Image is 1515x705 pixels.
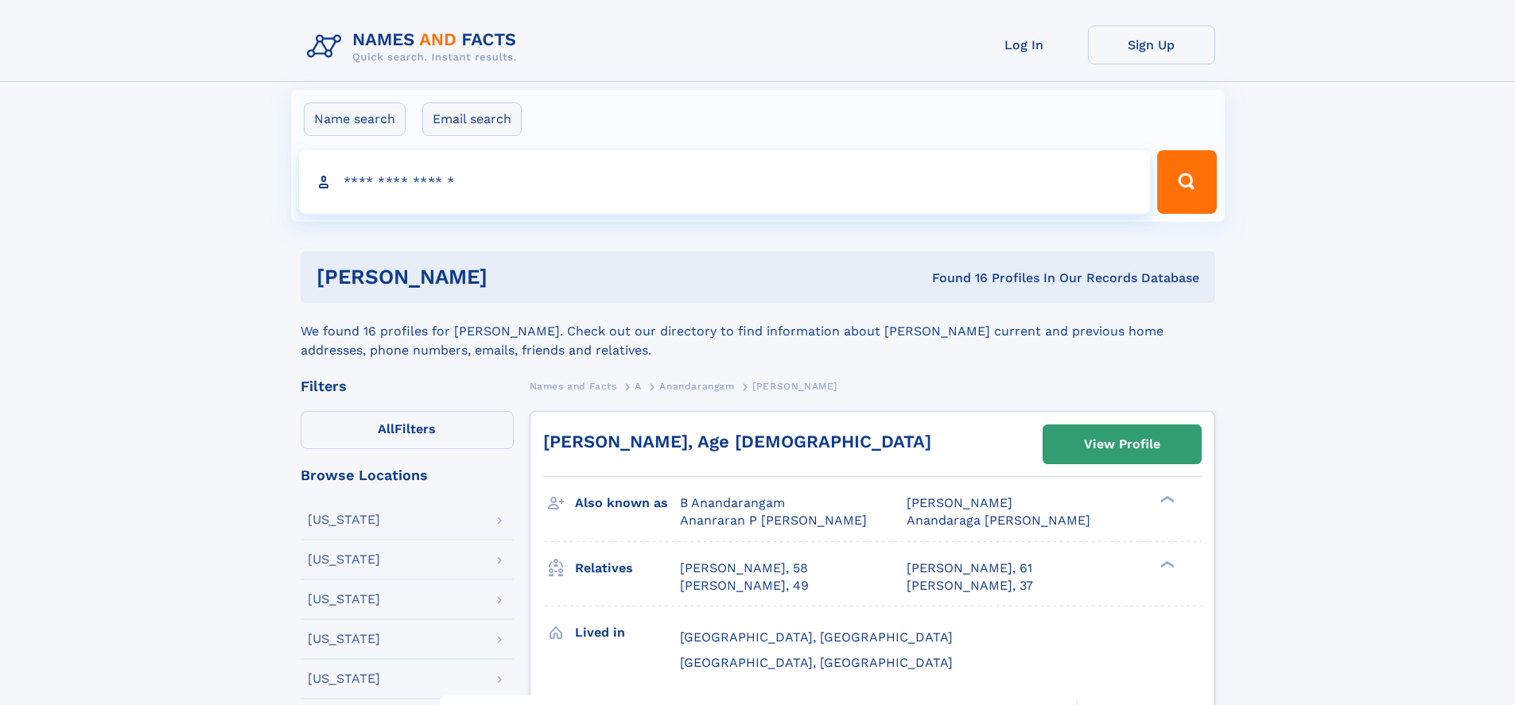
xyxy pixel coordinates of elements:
[378,421,394,436] span: All
[575,490,680,517] h3: Also known as
[1156,494,1175,505] div: ❯
[575,619,680,646] h3: Lived in
[317,267,710,287] h1: [PERSON_NAME]
[308,513,380,526] div: [US_STATE]
[907,560,1032,577] a: [PERSON_NAME], 61
[635,376,642,396] a: A
[299,150,1151,214] input: search input
[530,376,617,396] a: Names and Facts
[301,25,530,68] img: Logo Names and Facts
[308,672,380,685] div: [US_STATE]
[301,303,1215,360] div: We found 16 profiles for [PERSON_NAME]. Check out our directory to find information about [PERSON...
[1088,25,1215,64] a: Sign Up
[680,495,785,510] span: B Anandarangam
[1043,425,1201,463] a: View Profile
[680,513,867,528] span: Ananraran P [PERSON_NAME]
[907,495,1012,510] span: [PERSON_NAME]
[301,379,514,393] div: Filters
[575,555,680,582] h3: Relatives
[422,103,522,136] label: Email search
[659,381,734,392] span: Anandarangam
[907,513,1090,528] span: Anandaraga [PERSON_NAME]
[308,553,380,566] div: [US_STATE]
[308,633,380,645] div: [US_STATE]
[907,577,1033,595] a: [PERSON_NAME], 37
[304,103,406,136] label: Name search
[680,629,953,645] span: [GEOGRAPHIC_DATA], [GEOGRAPHIC_DATA]
[709,269,1199,287] div: Found 16 Profiles In Our Records Database
[543,432,931,451] a: [PERSON_NAME], Age [DEMOGRAPHIC_DATA]
[680,560,808,577] a: [PERSON_NAME], 58
[752,381,837,392] span: [PERSON_NAME]
[301,411,514,449] label: Filters
[659,376,734,396] a: Anandarangam
[680,577,809,595] a: [PERSON_NAME], 49
[1157,150,1216,214] button: Search Button
[301,468,514,482] div: Browse Locations
[635,381,642,392] span: A
[961,25,1088,64] a: Log In
[1156,559,1175,569] div: ❯
[308,593,380,606] div: [US_STATE]
[680,655,953,670] span: [GEOGRAPHIC_DATA], [GEOGRAPHIC_DATA]
[1084,426,1160,463] div: View Profile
